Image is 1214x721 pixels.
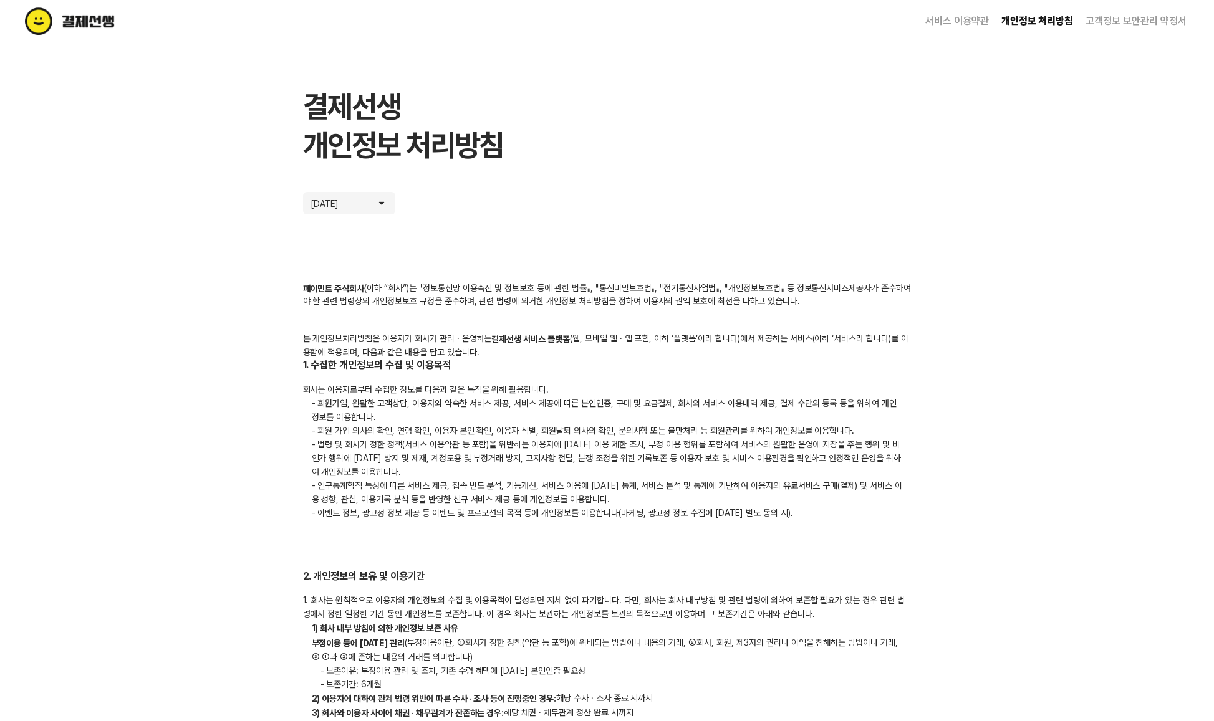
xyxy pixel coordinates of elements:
b: 결제선생 서비스 플랫폼 [491,335,570,345]
b: 부정이용 등에 [DATE] 관리 [312,638,405,648]
div: 회사는 이용자로부터 수집한 정보를 다음과 같은 목적을 위해 활용합니다. [303,383,912,520]
b: 2) 이용자에 대하여 관계 법령 위반에 따른 수사 · 조사 등이 진행중인 경우: [312,694,556,704]
img: arrow icon [375,197,388,209]
span: - 보존기간: 6개월 [312,679,391,689]
a: 개인정보 처리방침 [1001,15,1073,27]
b: 3) 회사와 이용자 사이에 채권 · 채무관계가 잔존하는 경우: [312,709,504,719]
b: 페이민트 주식회사 [303,284,365,294]
p: - 이벤트 정보, 광고성 정보 제공 등 이벤트 및 프로모션의 목적 등에 개인정보를 이용합니다(마케팅, 광고성 정보 수집에 [DATE] 별도 동의 시). [303,506,912,520]
a: 서비스 이용약관 [925,15,989,27]
p: - 인구통계학적 특성에 따른 서비스 제공, 접속 빈도 분석, 기능개선, 서비스 이용에 [DATE] 통계, 서비스 분석 및 통계에 기반하여 이용자의 유료서비스 구매(결제) 및 ... [303,479,912,506]
b: 1) 회사 내부 방침에 의한 개인정보 보존 사유 [312,624,458,634]
span: - 보존이유: 부정이용 관리 및 조치, 기존 수령 혜택에 [DATE] 본인인증 필요성 [312,666,594,676]
img: terms logo [25,7,168,35]
p: - 회원가입, 원활한 고객상담, 이용자와 약속한 서비스 제공, 서비스 제공에 따른 본인인증, 구매 및 요금결제, 회사의 서비스 이용내역 제공, 결제 수단의 등록 등을 위하여 ... [303,396,912,424]
h2: 2. 개인정보의 보유 및 이용기간 [303,570,912,584]
p: - 회원 가입 의사의 확인, 연령 확인, 이용자 본인 확인, 이용자 식별, 회원탈퇴 의사의 확인, 문의사항 또는 불만처리 등 회원관리를 위하여 개인정보를 이용합니다. [303,424,912,437]
p: [DATE] [311,197,348,209]
h1: 결제선생 개인정보 처리방침 [303,87,912,165]
p: 해당 수사 · 조사 종료 시까지 [303,691,912,705]
p: - 법령 및 회사가 정한 정책(서비스 이용약관 등 포함)을 위반하는 이용자에 [DATE] 이용 제한 조치, 부정 이용 행위를 포함하여 서비스의 원활한 운영에 지장을 주는 행위... [303,437,912,479]
button: [DATE] [303,192,395,214]
h2: 1. 수집한 개인정보의 수집 및 이용목적 [303,358,912,373]
p: 해당 채권 · 채무관계 정산 완료 시까지 [303,705,912,720]
a: 고객정보 보안관리 약정서 [1086,15,1187,27]
p: (부정이용이란, ①회사가 정한 정책(약관 등 포함)에 위배되는 방법이나 내용의 거래, ②회사, 회원, 제3자의 권리나 이익을 침해하는 방법이나 거래, ③ ①과 ②에 준하는 내... [303,636,912,664]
